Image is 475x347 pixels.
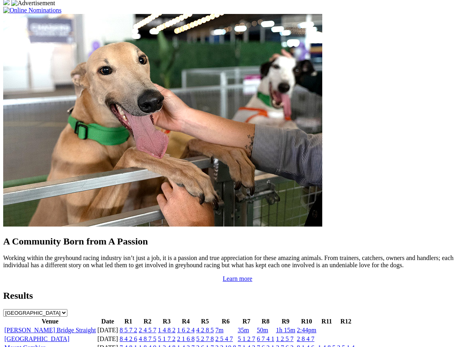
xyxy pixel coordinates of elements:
th: R12 [337,317,355,325]
img: Online Nominations [3,7,61,14]
a: 1 2 5 7 [276,335,294,342]
th: Date [97,317,118,325]
a: 2:44pm [297,327,316,333]
th: R10 [296,317,317,325]
th: R4 [177,317,195,325]
a: 8 4 2 6 [120,335,137,342]
td: [DATE] [97,326,118,334]
h2: A Community Born from A Passion [3,236,472,247]
a: [PERSON_NAME] Bridge Straight [4,327,96,333]
a: 5 1 7 2 [158,335,175,342]
th: Venue [4,317,96,325]
a: 4 2 8 5 [196,327,214,333]
a: Learn more [223,275,252,282]
a: 2 4 5 7 [139,327,156,333]
th: R5 [196,317,214,325]
a: 2 5 4 7 [215,335,233,342]
th: R2 [138,317,157,325]
h2: Results [3,290,472,301]
th: R3 [158,317,176,325]
a: 5 1 2 7 [238,335,255,342]
th: R6 [215,317,237,325]
th: R9 [276,317,296,325]
a: 7m [215,327,223,333]
a: [GEOGRAPHIC_DATA] [4,335,69,342]
th: R11 [317,317,336,325]
img: Westy_Cropped.jpg [3,14,322,227]
p: Working within the greyhound racing industry isn’t just a job, it is a passion and true appreciat... [3,254,472,269]
th: R8 [256,317,275,325]
th: R1 [119,317,138,325]
a: 4 8 7 5 [139,335,156,342]
a: 5 2 7 8 [196,335,214,342]
a: 2 8 4 7 [297,335,314,342]
a: 2 1 6 8 [177,335,195,342]
a: 35m [238,327,249,333]
a: 1 6 2 4 [177,327,195,333]
a: 1 4 8 2 [158,327,175,333]
td: [DATE] [97,335,118,343]
a: 6 7 4 1 [257,335,274,342]
a: 8 5 7 2 [120,327,137,333]
a: 50m [257,327,268,333]
th: R7 [237,317,256,325]
a: 1h 15m [276,327,295,333]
